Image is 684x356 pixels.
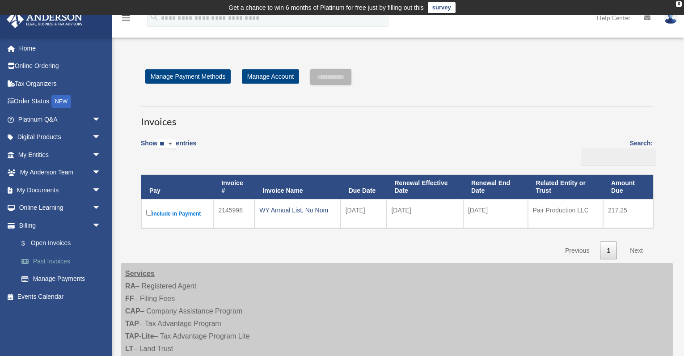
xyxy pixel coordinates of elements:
a: $Open Invoices [13,234,110,253]
img: User Pic [664,11,677,24]
strong: FF [125,295,134,302]
a: Order StatusNEW [6,93,114,111]
strong: CAP [125,307,140,315]
strong: TAP [125,320,139,327]
h3: Invoices [141,106,653,129]
th: Renewal End Date: activate to sort column ascending [463,175,528,199]
th: Invoice #: activate to sort column ascending [213,175,254,199]
div: WY Annual List, No Nom [259,204,335,216]
th: Invoice Name: activate to sort column ascending [254,175,340,199]
a: Past Invoices [13,252,114,270]
input: Include in Payment [146,210,152,216]
img: Anderson Advisors Platinum Portal [4,11,85,28]
a: Platinum Q&Aarrow_drop_down [6,110,114,128]
a: Digital Productsarrow_drop_down [6,128,114,146]
a: My Documentsarrow_drop_down [6,181,114,199]
i: menu [121,13,131,23]
td: 217.25 [603,199,653,228]
strong: LT [125,345,133,352]
label: Search: [578,138,653,165]
td: [DATE] [386,199,463,228]
th: Amount Due: activate to sort column ascending [603,175,653,199]
td: [DATE] [463,199,528,228]
div: Get a chance to win 6 months of Platinum for free just by filling out this [228,2,424,13]
a: survey [428,2,456,13]
a: My Entitiesarrow_drop_down [6,146,114,164]
strong: TAP-Lite [125,332,154,340]
span: arrow_drop_down [92,216,110,235]
th: Due Date: activate to sort column ascending [341,175,387,199]
select: Showentries [157,139,176,149]
a: My Anderson Teamarrow_drop_down [6,164,114,182]
label: Include in Payment [146,208,208,219]
a: 1 [600,242,617,260]
span: arrow_drop_down [92,110,110,129]
a: Home [6,39,114,57]
td: [DATE] [341,199,387,228]
a: Online Ordering [6,57,114,75]
div: close [676,1,682,7]
a: Manage Payment Methods [145,69,231,84]
strong: RA [125,282,135,290]
input: Search: [581,148,656,165]
span: arrow_drop_down [92,181,110,199]
td: Pair Production LLC [528,199,603,228]
span: arrow_drop_down [92,128,110,147]
a: Tax Organizers [6,75,114,93]
i: search [149,12,159,22]
a: Manage Account [242,69,299,84]
a: Next [623,242,650,260]
a: Manage Payments [13,270,114,288]
th: Renewal Effective Date: activate to sort column ascending [386,175,463,199]
label: Show entries [141,138,196,158]
a: Billingarrow_drop_down [6,216,114,234]
th: Related Entity or Trust: activate to sort column ascending [528,175,603,199]
div: NEW [51,95,71,108]
a: Previous [558,242,596,260]
a: menu [121,16,131,23]
a: Online Learningarrow_drop_down [6,199,114,217]
td: 2145998 [213,199,254,228]
a: Events Calendar [6,288,114,305]
strong: Services [125,270,155,277]
span: arrow_drop_down [92,164,110,182]
span: $ [26,238,31,249]
th: Pay: activate to sort column descending [141,175,213,199]
span: arrow_drop_down [92,199,110,217]
span: arrow_drop_down [92,146,110,164]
